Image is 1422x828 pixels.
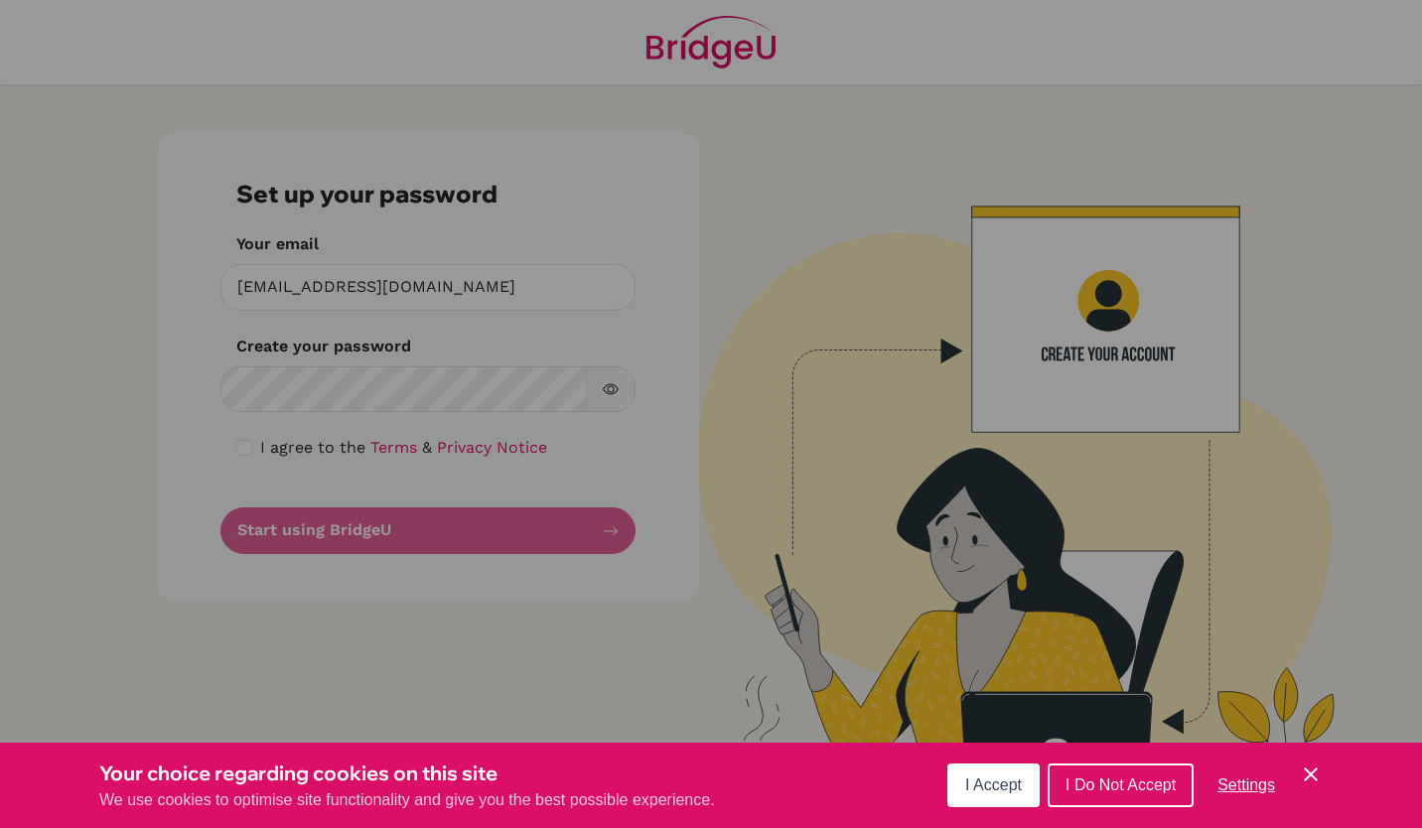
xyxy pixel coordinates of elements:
[99,759,715,788] h3: Your choice regarding cookies on this site
[1202,765,1291,805] button: Settings
[1299,762,1323,786] button: Save and close
[1048,763,1194,807] button: I Do Not Accept
[1217,776,1275,793] span: Settings
[947,763,1040,807] button: I Accept
[99,788,715,812] p: We use cookies to optimise site functionality and give you the best possible experience.
[965,776,1022,793] span: I Accept
[1066,776,1176,793] span: I Do Not Accept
